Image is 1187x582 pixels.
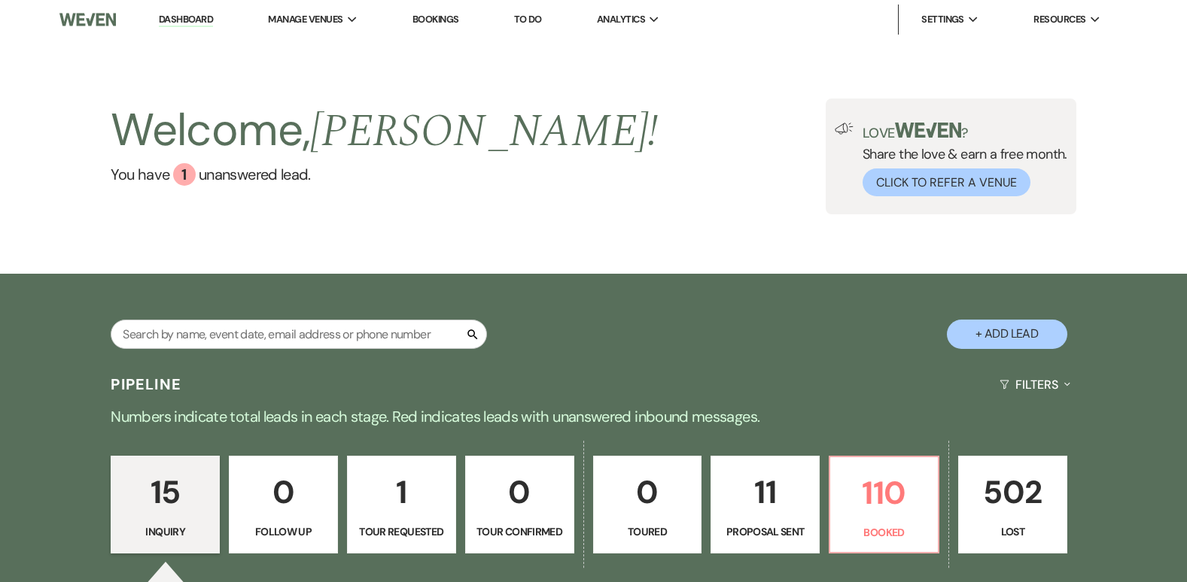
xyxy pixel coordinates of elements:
[412,13,459,26] a: Bookings
[603,523,692,540] p: Toured
[863,168,1030,196] button: Click to Refer a Venue
[111,456,220,553] a: 15Inquiry
[514,13,542,26] a: To Do
[52,405,1136,429] p: Numbers indicate total leads in each stage. Red indicates leads with unanswered inbound messages.
[357,467,446,517] p: 1
[159,13,213,27] a: Dashboard
[994,365,1076,405] button: Filters
[839,468,929,518] p: 110
[347,456,456,553] a: 1Tour Requested
[173,163,196,186] div: 1
[829,456,939,553] a: 110Booked
[239,523,328,540] p: Follow Up
[863,123,1067,140] p: Love ?
[310,97,658,166] span: [PERSON_NAME] !
[475,467,565,517] p: 0
[839,524,929,541] p: Booked
[895,123,962,138] img: weven-logo-green.svg
[111,374,181,395] h3: Pipeline
[111,320,487,349] input: Search by name, event date, email address or phone number
[59,4,117,35] img: Weven Logo
[239,467,328,517] p: 0
[120,467,210,517] p: 15
[465,456,574,553] a: 0Tour Confirmed
[835,123,854,135] img: loud-speaker-illustration.svg
[720,467,810,517] p: 11
[597,12,645,27] span: Analytics
[357,523,446,540] p: Tour Requested
[229,456,338,553] a: 0Follow Up
[603,467,692,517] p: 0
[111,99,658,163] h2: Welcome,
[111,163,658,186] a: You have 1 unanswered lead.
[475,523,565,540] p: Tour Confirmed
[958,456,1067,553] a: 502Lost
[120,523,210,540] p: Inquiry
[854,123,1067,196] div: Share the love & earn a free month.
[593,456,702,553] a: 0Toured
[947,320,1067,349] button: + Add Lead
[968,467,1058,517] p: 502
[268,12,342,27] span: Manage Venues
[720,523,810,540] p: Proposal Sent
[1033,12,1085,27] span: Resources
[921,12,964,27] span: Settings
[968,523,1058,540] p: Lost
[711,456,820,553] a: 11Proposal Sent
